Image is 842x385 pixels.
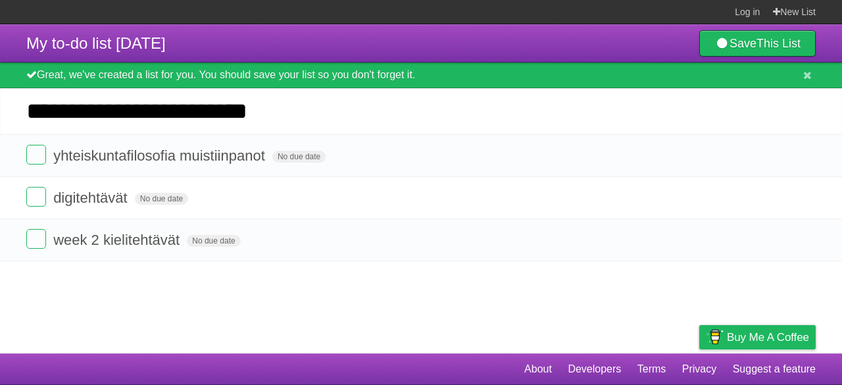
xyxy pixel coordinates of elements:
[524,357,552,382] a: About
[706,326,724,348] img: Buy me a coffee
[53,147,268,164] span: yhteiskuntafilosofia muistiinpanot
[272,151,326,163] span: No due date
[699,325,816,349] a: Buy me a coffee
[26,187,46,207] label: Done
[26,229,46,249] label: Done
[568,357,621,382] a: Developers
[727,326,809,349] span: Buy me a coffee
[135,193,188,205] span: No due date
[53,190,131,206] span: digitehtävät
[26,145,46,165] label: Done
[682,357,716,382] a: Privacy
[53,232,183,248] span: week 2 kielitehtävät
[637,357,666,382] a: Terms
[733,357,816,382] a: Suggest a feature
[187,235,240,247] span: No due date
[26,34,166,52] span: My to-do list [DATE]
[699,30,816,57] a: SaveThis List
[756,37,801,50] b: This List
